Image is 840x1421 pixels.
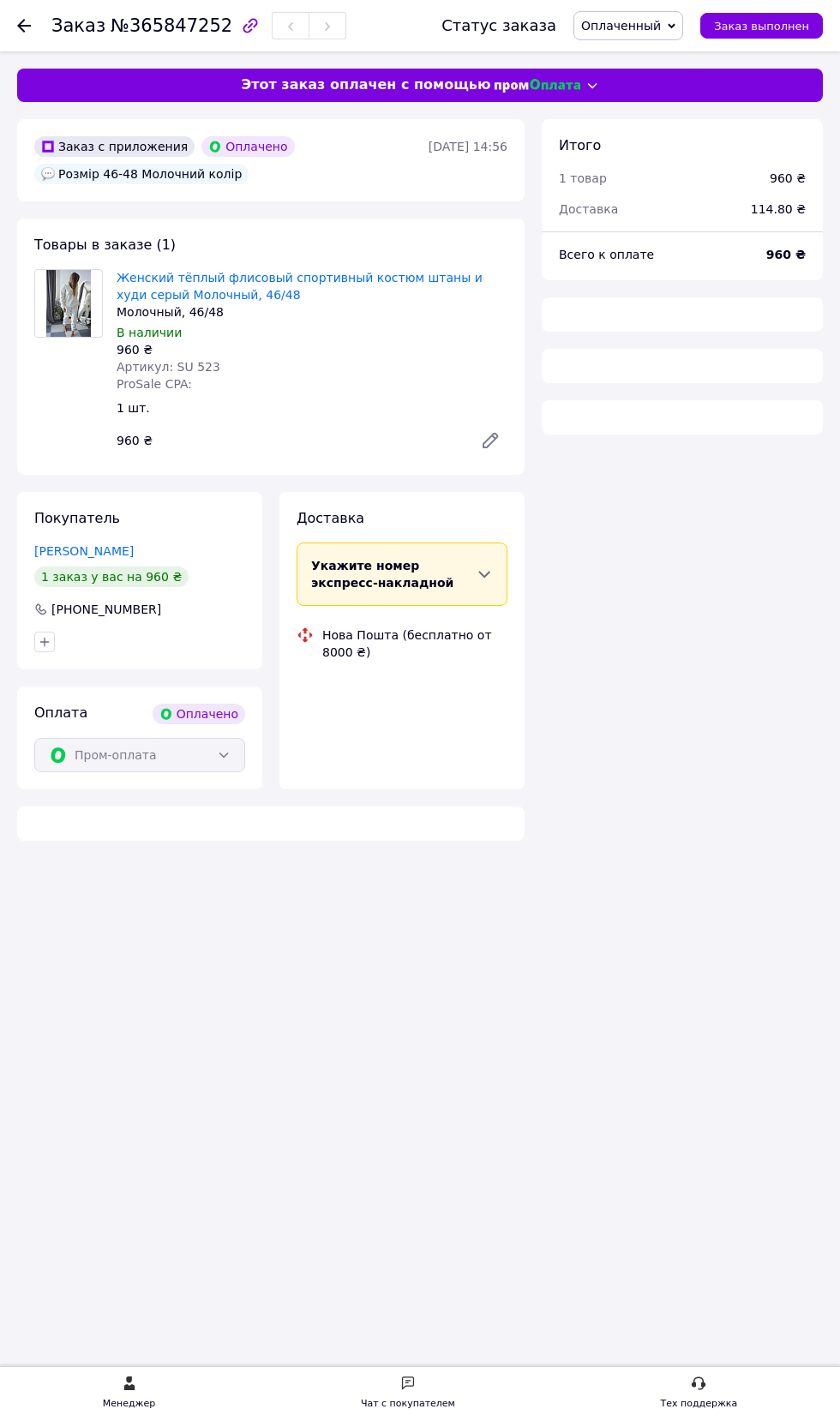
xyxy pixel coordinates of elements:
div: Тех поддержка [661,1395,738,1412]
div: 1 шт. [110,396,514,420]
b: 960 ₴ [766,248,806,261]
img: Женский тёплый флисовый спортивный костюм штаны и худи серый Молочный, 46/48 [46,270,92,337]
div: Розмір 46-48 Молочний колір [34,164,249,184]
div: Менеджер [103,1395,155,1412]
time: [DATE] 14:56 [429,140,507,153]
span: Оплата [34,705,87,721]
span: Этот заказ оплачен с помощью [241,75,490,95]
span: Заказ [51,15,105,36]
a: Редактировать [473,423,507,458]
span: №365847252 [111,15,232,36]
span: Доставка [559,202,618,216]
div: 960 ₴ [117,341,507,358]
span: Оплаченный [581,19,661,33]
div: Нова Пошта (бесплатно от 8000 ₴) [318,627,512,661]
span: Итого [559,137,601,153]
span: Всего к оплате [559,248,654,261]
div: 114.80 ₴ [741,190,816,228]
div: Заказ с приложения [34,136,195,157]
img: :speech_balloon: [41,167,55,181]
div: 960 ₴ [110,429,466,453]
div: [PHONE_NUMBER] [50,601,163,618]
button: Заказ выполнен [700,13,823,39]
a: Женский тёплый флисовый спортивный костюм штаны и худи серый Молочный, 46/48 [117,271,483,302]
div: Оплачено [201,136,294,157]
div: Оплачено [153,704,245,724]
div: Статус заказа [441,17,556,34]
div: Чат с покупателем [361,1395,455,1412]
span: Доставка [297,510,364,526]
span: Покупатель [34,510,120,526]
div: Молочный, 46/48 [117,303,507,321]
div: Вернуться назад [17,17,31,34]
span: ProSale CPA: [117,377,192,391]
a: [PERSON_NAME] [34,544,134,558]
div: 960 ₴ [770,170,806,187]
span: В наличии [117,326,182,339]
span: Артикул: SU 523 [117,360,220,374]
span: Товары в заказе (1) [34,237,176,253]
span: 1 товар [559,171,607,185]
span: Заказ выполнен [714,20,809,33]
span: Укажите номер экспресс-накладной [311,559,453,590]
div: 1 заказ у вас на 960 ₴ [34,567,189,587]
